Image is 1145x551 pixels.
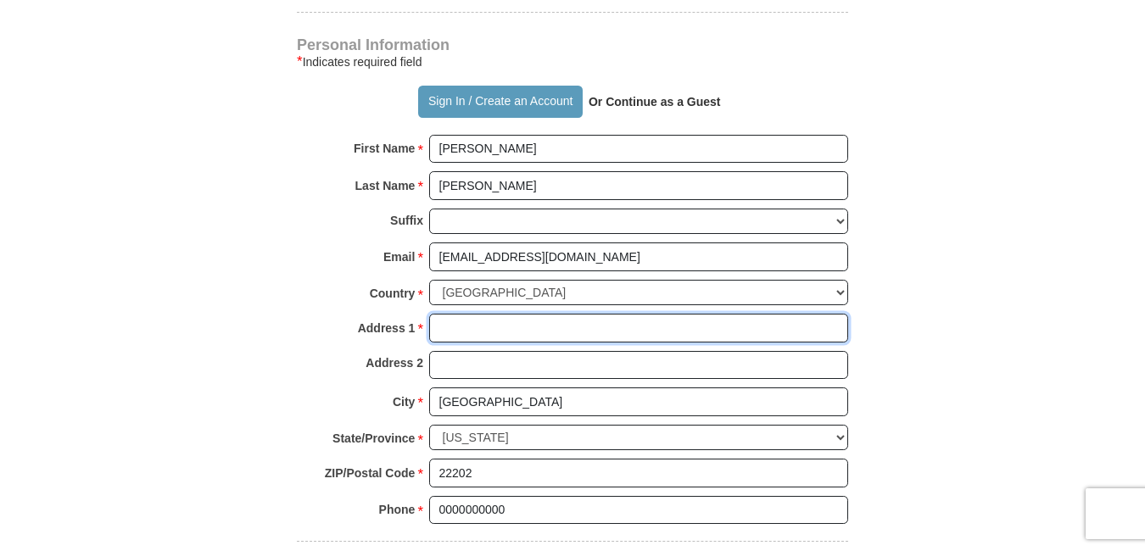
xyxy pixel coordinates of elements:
[589,95,721,109] strong: Or Continue as a Guest
[297,38,848,52] h4: Personal Information
[358,316,416,340] strong: Address 1
[366,351,423,375] strong: Address 2
[354,136,415,160] strong: First Name
[383,245,415,269] strong: Email
[370,281,416,305] strong: Country
[325,461,416,485] strong: ZIP/Postal Code
[418,86,582,118] button: Sign In / Create an Account
[393,390,415,414] strong: City
[332,426,415,450] strong: State/Province
[297,52,848,72] div: Indicates required field
[390,209,423,232] strong: Suffix
[355,174,416,198] strong: Last Name
[379,498,416,521] strong: Phone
